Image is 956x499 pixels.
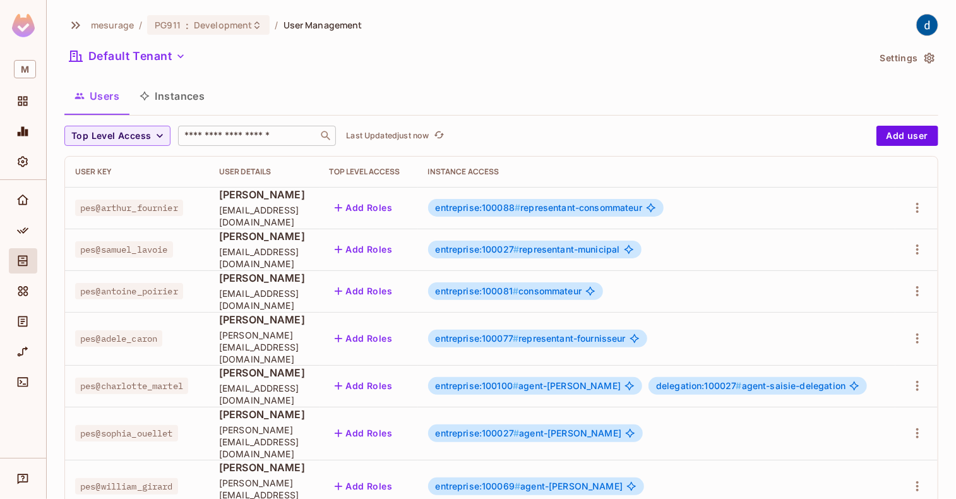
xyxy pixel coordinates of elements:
span: [PERSON_NAME] [219,366,309,380]
span: M [14,60,36,78]
span: [PERSON_NAME][EMAIL_ADDRESS][DOMAIN_NAME] [219,329,309,365]
div: Help & Updates [9,466,37,491]
div: Projects [9,88,37,114]
div: Policy [9,218,37,243]
span: [PERSON_NAME][EMAIL_ADDRESS][DOMAIN_NAME] [219,424,309,460]
span: pes@sophia_ouellet [75,425,178,442]
span: representant-municipal [436,244,620,255]
div: Instance Access [428,167,886,177]
p: Last Updated just now [346,131,429,141]
button: Add Roles [330,423,398,443]
span: entreprise:100027 [436,244,520,255]
button: Users [64,80,129,112]
div: Monitoring [9,119,37,144]
button: refresh [431,128,446,143]
span: [PERSON_NAME] [219,271,309,285]
button: Default Tenant [64,46,191,66]
span: the active workspace [91,19,134,31]
span: [EMAIL_ADDRESS][DOMAIN_NAME] [219,246,309,270]
button: Add Roles [330,281,398,301]
button: Settings [875,48,938,68]
span: refresh [434,129,445,142]
div: Top Level Access [330,167,408,177]
li: / [139,19,142,31]
span: entreprise:100081 [436,286,519,296]
span: agent-[PERSON_NAME] [436,481,623,491]
div: User Key [75,167,199,177]
div: Elements [9,279,37,304]
button: Add Roles [330,198,398,218]
div: Settings [9,149,37,174]
div: Directory [9,248,37,274]
span: PG911 [155,19,181,31]
span: [PERSON_NAME] [219,407,309,421]
span: pes@charlotte_martel [75,378,188,394]
span: pes@adele_caron [75,330,162,347]
div: Connect [9,370,37,395]
span: entreprise:100100 [436,380,519,391]
button: Instances [129,80,215,112]
span: entreprise:100088 [436,202,521,213]
span: delegation:100027 [656,380,742,391]
span: [PERSON_NAME] [219,460,309,474]
span: agent-[PERSON_NAME] [436,381,621,391]
div: URL Mapping [9,339,37,364]
span: [PERSON_NAME] [219,313,309,327]
span: pes@william_girard [75,478,178,495]
span: # [513,333,518,344]
span: consommateur [436,286,582,296]
span: [EMAIL_ADDRESS][DOMAIN_NAME] [219,287,309,311]
div: Audit Log [9,309,37,334]
span: agent-saisie-delegation [656,381,845,391]
span: agent-[PERSON_NAME] [436,428,622,438]
div: Workspace: mesurage [9,55,37,83]
li: / [275,19,278,31]
span: Click to refresh data [429,128,446,143]
span: entreprise:100077 [436,333,519,344]
span: entreprise:100069 [436,481,521,491]
span: # [515,481,520,491]
span: # [515,202,520,213]
button: Top Level Access [64,126,170,146]
span: # [513,428,519,438]
span: pes@samuel_lavoie [75,241,173,258]
button: Add Roles [330,239,398,260]
span: : [185,20,189,30]
span: [EMAIL_ADDRESS][DOMAIN_NAME] [219,204,309,228]
span: representant-fournisseur [436,334,626,344]
span: [PERSON_NAME] [219,229,309,243]
span: # [736,380,742,391]
button: Add user [876,126,938,146]
img: SReyMgAAAABJRU5ErkJggg== [12,14,35,37]
span: [PERSON_NAME] [219,188,309,201]
span: pes@antoine_poirier [75,283,183,299]
span: [EMAIL_ADDRESS][DOMAIN_NAME] [219,382,309,406]
button: Add Roles [330,328,398,349]
span: # [513,380,518,391]
img: dev 911gcl [917,15,938,35]
span: # [513,244,519,255]
span: Top Level Access [71,128,151,144]
span: representant-consommateur [436,203,642,213]
span: pes@arthur_fournier [75,200,183,216]
button: Add Roles [330,476,398,496]
button: Add Roles [330,376,398,396]
span: entreprise:100027 [436,428,520,438]
span: # [513,286,518,296]
div: Home [9,188,37,213]
span: User Management [284,19,362,31]
div: User Details [219,167,309,177]
span: Development [194,19,252,31]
